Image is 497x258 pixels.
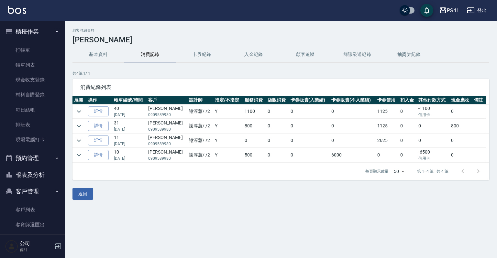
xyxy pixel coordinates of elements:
td: 謝淳蕙 / /2 [187,104,214,119]
a: 詳情 [88,106,109,116]
td: 0 [399,119,417,133]
button: expand row [74,150,84,160]
p: 信用卡 [418,112,448,118]
th: 操作 [86,96,112,104]
td: 0 [289,104,330,119]
button: 櫃檯作業 [3,23,62,40]
td: 0 [243,134,266,148]
td: 800 [449,119,472,133]
button: 預約管理 [3,150,62,167]
div: 50 [391,163,407,180]
td: 0 [376,148,399,162]
td: 0 [289,134,330,148]
button: 消費記錄 [124,47,176,62]
img: Logo [8,6,26,14]
p: [DATE] [114,112,145,118]
th: 客戶 [147,96,187,104]
td: 0 [417,134,449,148]
p: 0909589980 [148,156,186,161]
button: save [420,4,433,17]
button: 基本資料 [72,47,124,62]
th: 卡券販賣(入業績) [289,96,330,104]
td: 謝淳蕙 / /2 [187,148,214,162]
th: 現金應收 [449,96,472,104]
a: 排班表 [3,117,62,132]
p: 會計 [20,247,53,253]
p: 共 4 筆, 1 / 1 [72,70,489,76]
span: 消費紀錄列表 [80,84,481,91]
button: 卡券紀錄 [176,47,228,62]
p: 0909589980 [148,126,186,132]
a: 每日結帳 [3,102,62,117]
td: 0 [399,148,417,162]
th: 帳單編號/時間 [112,96,147,104]
th: 設計師 [187,96,214,104]
td: 6000 [330,148,376,162]
td: 800 [243,119,266,133]
td: 40 [112,104,147,119]
td: 11 [112,134,147,148]
td: Y [213,119,243,133]
td: 2625 [376,134,399,148]
td: [PERSON_NAME] [147,104,187,119]
button: expand row [74,121,84,131]
td: 0 [289,119,330,133]
td: -1100 [417,104,449,119]
button: expand row [74,107,84,116]
td: 0 [266,148,289,162]
p: [DATE] [114,141,145,147]
h2: 顧客詳細資料 [72,28,489,33]
th: 展開 [72,96,86,104]
img: Person [5,240,18,253]
td: [PERSON_NAME] [147,119,187,133]
td: 31 [112,119,147,133]
p: [DATE] [114,156,145,161]
button: 登出 [464,5,489,16]
td: 1100 [243,104,266,119]
a: 詳情 [88,135,109,145]
th: 服務消費 [243,96,266,104]
p: [DATE] [114,126,145,132]
h5: 公司 [20,240,53,247]
td: Y [213,104,243,119]
h3: [PERSON_NAME] [72,35,489,44]
button: 客戶管理 [3,183,62,200]
p: 每頁顯示數量 [365,168,389,174]
th: 指定/不指定 [213,96,243,104]
td: 0 [266,119,289,133]
td: Y [213,148,243,162]
td: -6500 [417,148,449,162]
th: 備註 [472,96,486,104]
button: 顧客追蹤 [280,47,331,62]
td: 0 [399,134,417,148]
button: 入金紀錄 [228,47,280,62]
td: 0 [449,104,472,119]
td: 0 [330,104,376,119]
th: 其他付款方式 [417,96,449,104]
td: [PERSON_NAME] [147,134,187,148]
button: 簡訊發送紀錄 [331,47,383,62]
td: 1125 [376,104,399,119]
td: Y [213,134,243,148]
a: 材料自購登錄 [3,87,62,102]
td: 0 [266,104,289,119]
th: 卡券販賣(不入業績) [330,96,376,104]
a: 詳情 [88,150,109,160]
th: 卡券使用 [376,96,399,104]
td: 0 [266,134,289,148]
a: 客資篩選匯出 [3,217,62,232]
p: 0909589980 [148,112,186,118]
button: 返回 [72,188,93,200]
p: 0909589980 [148,141,186,147]
td: 10 [112,148,147,162]
td: 0 [289,148,330,162]
td: 謝淳蕙 / /2 [187,134,214,148]
td: 謝淳蕙 / /2 [187,119,214,133]
th: 扣入金 [399,96,417,104]
a: 打帳單 [3,43,62,58]
td: 0 [449,148,472,162]
a: 帳單列表 [3,58,62,72]
button: 抽獎券紀錄 [383,47,435,62]
div: PS41 [447,6,459,15]
a: 卡券管理 [3,232,62,247]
